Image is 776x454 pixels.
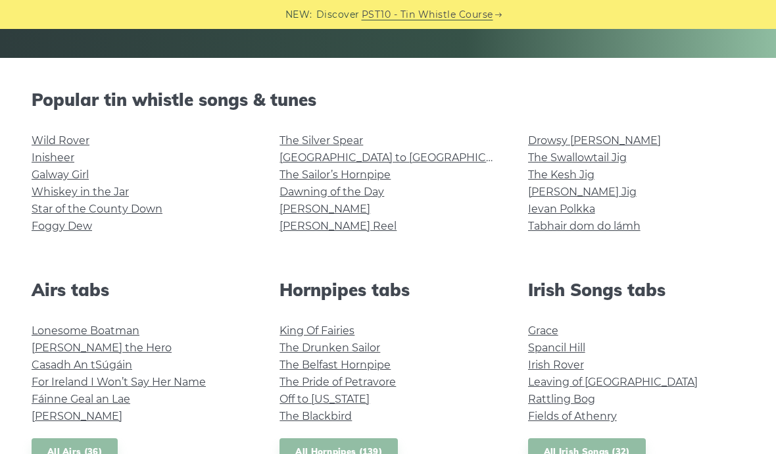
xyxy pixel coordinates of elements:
a: Fields of Athenry [528,410,617,422]
a: Leaving of [GEOGRAPHIC_DATA] [528,376,698,388]
h2: Hornpipes tabs [279,280,496,300]
a: [PERSON_NAME] the Hero [32,341,172,354]
a: For Ireland I Won’t Say Her Name [32,376,206,388]
h2: Airs tabs [32,280,248,300]
a: Irish Rover [528,359,584,371]
a: Tabhair dom do lámh [528,220,641,232]
a: Off to [US_STATE] [279,393,370,405]
span: Discover [316,7,360,22]
a: Inisheer [32,151,74,164]
h2: Popular tin whistle songs & tunes [32,89,744,110]
a: PST10 - Tin Whistle Course [362,7,493,22]
h2: Irish Songs tabs [528,280,744,300]
a: Lonesome Boatman [32,324,139,337]
a: The Pride of Petravore [279,376,396,388]
a: Drowsy [PERSON_NAME] [528,134,661,147]
a: The Kesh Jig [528,168,594,181]
a: Wild Rover [32,134,89,147]
a: The Drunken Sailor [279,341,380,354]
a: Rattling Bog [528,393,595,405]
a: [PERSON_NAME] Reel [279,220,397,232]
a: Dawning of the Day [279,186,384,198]
a: Grace [528,324,558,337]
a: The Blackbird [279,410,352,422]
a: Galway Girl [32,168,89,181]
a: [GEOGRAPHIC_DATA] to [GEOGRAPHIC_DATA] [279,151,522,164]
a: The Swallowtail Jig [528,151,627,164]
a: King Of Fairies [279,324,354,337]
a: Foggy Dew [32,220,92,232]
a: The Silver Spear [279,134,363,147]
span: NEW: [285,7,312,22]
a: Spancil Hill [528,341,585,354]
a: The Belfast Hornpipe [279,359,391,371]
a: [PERSON_NAME] [279,203,370,215]
a: Casadh An tSúgáin [32,359,132,371]
a: Star of the County Down [32,203,162,215]
a: The Sailor’s Hornpipe [279,168,391,181]
a: Whiskey in the Jar [32,186,129,198]
a: Fáinne Geal an Lae [32,393,130,405]
a: [PERSON_NAME] [32,410,122,422]
a: [PERSON_NAME] Jig [528,186,637,198]
a: Ievan Polkka [528,203,595,215]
